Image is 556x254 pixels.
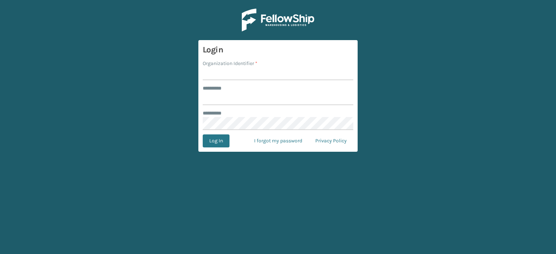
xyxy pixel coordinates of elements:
[203,60,257,67] label: Organization Identifier
[309,134,353,147] a: Privacy Policy
[248,134,309,147] a: I forgot my password
[242,9,314,31] img: Logo
[203,134,229,147] button: Log In
[203,44,353,55] h3: Login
